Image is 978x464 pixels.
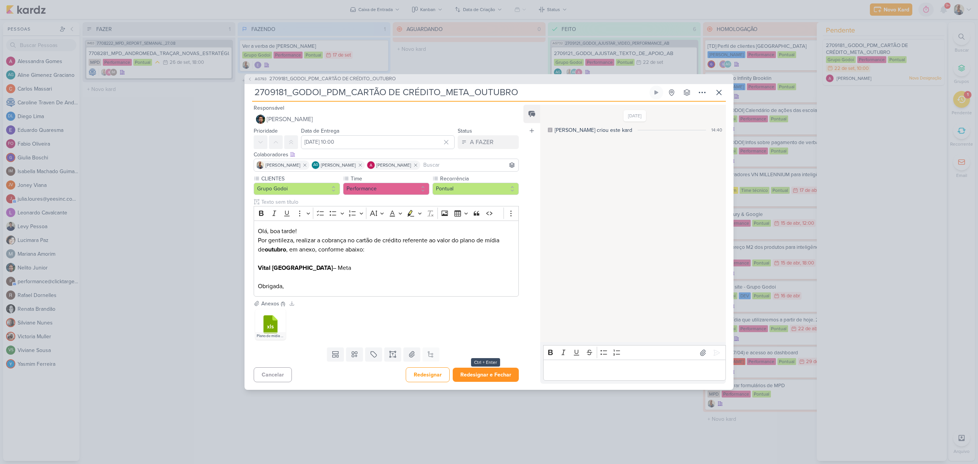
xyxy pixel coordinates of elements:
div: Colaboradores [254,151,519,159]
label: Data de Entrega [301,128,339,134]
button: AG793 2709181_GODOI_PDM_CARTÃO DE CRÉDITO_OUTUBRO [248,75,396,83]
img: Alessandra Gomes [367,161,375,169]
button: Cancelar [254,367,292,382]
button: Redesignar e Fechar [453,368,519,382]
input: Kard Sem Título [252,86,648,99]
label: Responsável [254,105,284,111]
div: Ctrl + Enter [471,358,500,367]
div: Anexos (1) [261,300,285,308]
label: Status [458,128,472,134]
div: Editor toolbar [254,206,519,221]
span: [PERSON_NAME] [267,115,313,124]
input: Select a date [301,135,455,149]
button: Pontual [432,183,519,195]
div: 14:40 [711,127,722,133]
div: Ligar relógio [653,89,659,96]
input: Texto sem título [260,198,519,206]
span: 2709181_GODOI_PDM_CARTÃO DE CRÉDITO_OUTUBRO [269,75,396,83]
p: – Meta Obrigada, [258,263,515,291]
p: AG [313,163,318,167]
div: Editor editing area: main [543,360,726,381]
p: Por gentileza, realizar a cobrança no cartão de crédito referente ao valor do plano de mídia de ,... [258,236,515,263]
span: [PERSON_NAME] [266,162,300,169]
span: AG793 [254,76,268,82]
div: [PERSON_NAME] criou este kard [555,126,632,134]
button: Redesignar [406,367,450,382]
button: Grupo Godoi [254,183,340,195]
img: Iara Santos [256,161,264,169]
span: [PERSON_NAME] [376,162,411,169]
span: [PERSON_NAME] [321,162,356,169]
button: Performance [343,183,429,195]
label: CLIENTES [261,175,340,183]
div: Plano de mídia - Grupo Godoi - V5.xlsx [255,332,286,340]
strong: Vital [GEOGRAPHIC_DATA] [258,264,333,272]
input: Buscar [422,161,517,170]
strong: outubro [265,246,286,253]
div: Editor editing area: main [254,221,519,297]
label: Time [350,175,429,183]
p: Olá, boa tarde! [258,227,515,236]
label: Prioridade [254,128,278,134]
div: Editor toolbar [543,345,726,360]
label: Recorrência [439,175,519,183]
img: Nelito Junior [256,115,265,124]
div: A FAZER [470,138,494,147]
div: Aline Gimenez Graciano [312,161,319,169]
button: [PERSON_NAME] [254,112,519,126]
button: A FAZER [458,135,519,149]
